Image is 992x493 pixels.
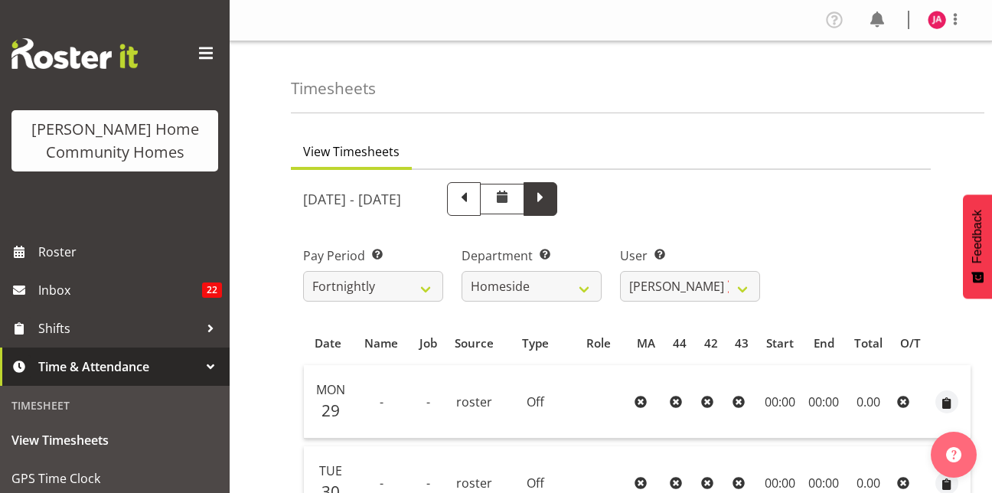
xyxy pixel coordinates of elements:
span: 44 [673,335,687,352]
span: View Timesheets [11,429,218,452]
span: roster [456,393,492,410]
h5: [DATE] - [DATE] [303,191,401,207]
span: Start [766,335,794,352]
span: Roster [38,240,222,263]
span: roster [456,475,492,491]
button: Feedback - Show survey [963,194,992,299]
span: Type [522,335,549,352]
span: Name [364,335,398,352]
span: Role [586,335,611,352]
h4: Timesheets [291,80,376,97]
img: Rosterit website logo [11,38,138,69]
span: - [380,393,383,410]
div: Timesheet [4,390,226,421]
span: Tue [319,462,342,479]
span: GPS Time Clock [11,467,218,490]
img: julius-antonio10095.jpg [928,11,946,29]
td: Off [503,365,569,439]
span: Time & Attendance [38,355,199,378]
span: 42 [704,335,718,352]
label: Department [462,246,602,265]
span: Feedback [971,210,984,263]
span: Total [854,335,883,352]
span: MA [637,335,655,352]
span: Mon [316,381,345,398]
span: - [426,475,430,491]
span: Date [315,335,341,352]
img: help-xxl-2.png [946,447,961,462]
span: - [380,475,383,491]
td: 00:00 [802,365,845,439]
td: 00:00 [758,365,803,439]
span: Inbox [38,279,202,302]
label: User [620,246,760,265]
span: Source [455,335,494,352]
span: Job [419,335,437,352]
span: Shifts [38,317,199,340]
span: O/T [900,335,921,352]
a: View Timesheets [4,421,226,459]
span: 29 [321,400,340,421]
span: View Timesheets [303,142,400,161]
span: - [426,393,430,410]
label: Pay Period [303,246,443,265]
div: [PERSON_NAME] Home Community Homes [27,118,203,164]
span: 22 [202,282,222,298]
td: 0.00 [845,365,891,439]
span: 43 [735,335,749,352]
span: End [814,335,834,352]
